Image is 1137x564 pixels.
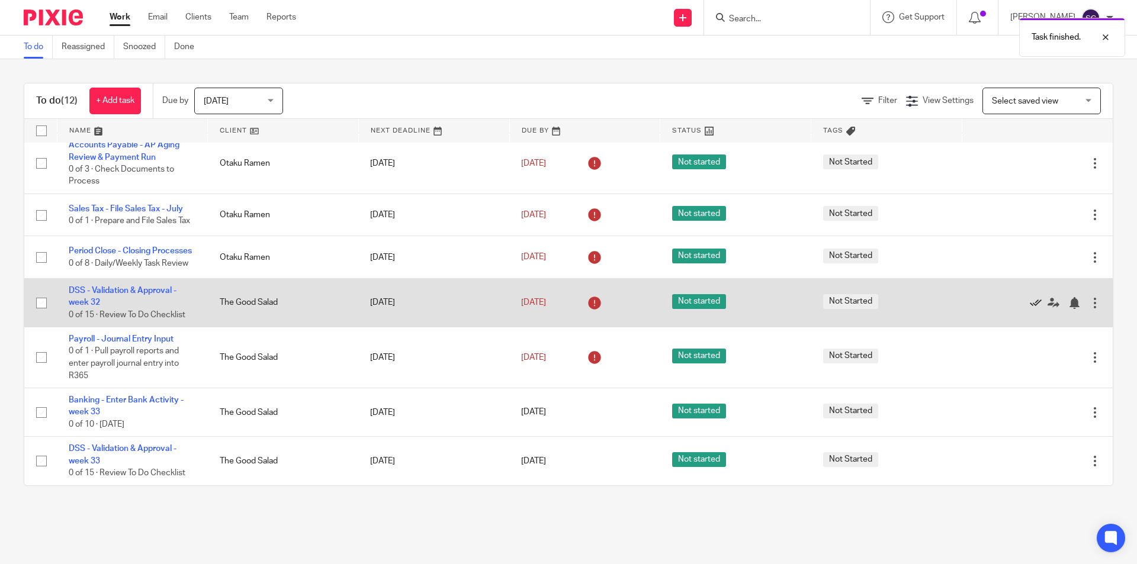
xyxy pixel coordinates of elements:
[62,36,114,59] a: Reassigned
[69,217,190,225] span: 0 of 1 · Prepare and File Sales Tax
[521,298,546,307] span: [DATE]
[69,396,184,416] a: Banking - Enter Bank Activity - week 33
[923,96,974,105] span: View Settings
[672,404,726,418] span: Not started
[358,194,509,236] td: [DATE]
[69,247,192,255] a: Period Close - Closing Processes
[69,347,179,380] span: 0 of 1 · Pull payroll reports and enter payroll journal entry into R365
[823,404,878,418] span: Not Started
[204,97,229,105] span: [DATE]
[521,253,546,262] span: [DATE]
[208,194,359,236] td: Otaku Ramen
[69,165,174,186] span: 0 of 3 · Check Documents to Process
[992,97,1058,105] span: Select saved view
[672,206,726,221] span: Not started
[521,211,546,219] span: [DATE]
[69,259,188,268] span: 0 of 8 · Daily/Weekly Task Review
[208,236,359,278] td: Otaku Ramen
[358,437,509,485] td: [DATE]
[672,249,726,263] span: Not started
[672,154,726,169] span: Not started
[61,96,78,105] span: (12)
[208,388,359,437] td: The Good Salad
[672,294,726,309] span: Not started
[521,408,546,417] span: [DATE]
[69,335,174,343] a: Payroll - Journal Entry Input
[208,133,359,194] td: Otaku Ramen
[110,11,130,23] a: Work
[672,452,726,467] span: Not started
[24,36,53,59] a: To do
[69,286,176,307] a: DSS - Validation & Approval - week 32
[823,349,878,363] span: Not Started
[148,11,168,23] a: Email
[823,154,878,169] span: Not Started
[1030,296,1048,308] a: Mark as done
[69,141,179,161] a: Accounts Payable - AP Aging Review & Payment Run
[89,88,141,114] a: + Add task
[24,9,83,25] img: Pixie
[69,444,176,465] a: DSS - Validation & Approval - week 33
[358,327,509,388] td: [DATE]
[36,95,78,107] h1: To do
[208,278,359,327] td: The Good Salad
[266,11,296,23] a: Reports
[521,457,546,465] span: [DATE]
[823,452,878,467] span: Not Started
[208,327,359,388] td: The Good Salad
[823,249,878,263] span: Not Started
[123,36,165,59] a: Snoozed
[185,11,211,23] a: Clients
[823,294,878,309] span: Not Started
[358,236,509,278] td: [DATE]
[208,437,359,485] td: The Good Salad
[358,278,509,327] td: [DATE]
[69,420,124,428] span: 0 of 10 · [DATE]
[878,96,897,105] span: Filter
[1081,8,1100,27] img: svg%3E
[69,469,185,477] span: 0 of 15 · Review To Do Checklist
[521,353,546,362] span: [DATE]
[358,133,509,194] td: [DATE]
[823,206,878,221] span: Not Started
[672,349,726,363] span: Not started
[358,388,509,437] td: [DATE]
[521,159,546,167] span: [DATE]
[69,205,183,213] a: Sales Tax - File Sales Tax - July
[823,127,843,134] span: Tags
[1032,31,1081,43] p: Task finished.
[174,36,203,59] a: Done
[69,311,185,319] span: 0 of 15 · Review To Do Checklist
[162,95,188,107] p: Due by
[229,11,249,23] a: Team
